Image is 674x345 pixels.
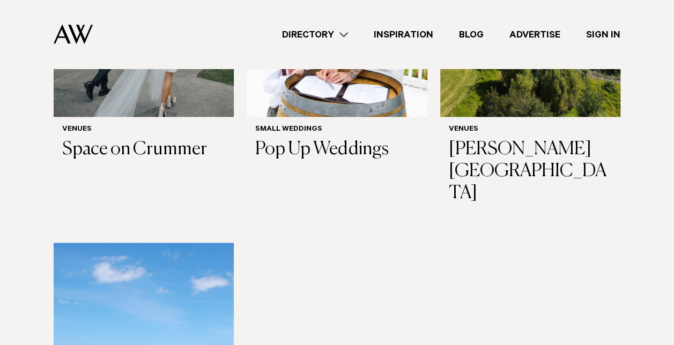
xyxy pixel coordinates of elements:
[62,139,225,161] h3: Space on Crummer
[449,125,612,134] h6: Venues
[255,139,418,161] h3: Pop Up Weddings
[497,27,573,42] a: Advertise
[269,27,361,42] a: Directory
[62,125,225,134] h6: Venues
[449,139,612,204] h3: [PERSON_NAME][GEOGRAPHIC_DATA]
[255,125,418,134] h6: Small Weddings
[573,27,633,42] a: Sign In
[361,27,446,42] a: Inspiration
[54,24,93,44] img: Auckland Weddings Logo
[446,27,497,42] a: Blog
